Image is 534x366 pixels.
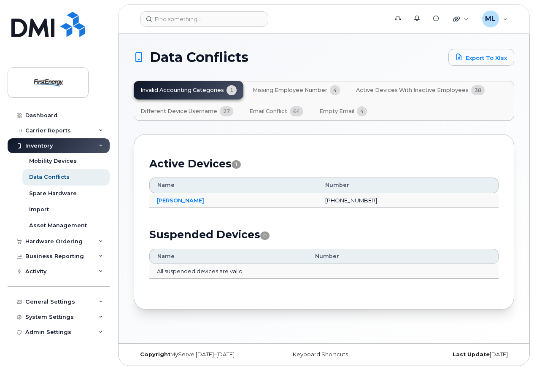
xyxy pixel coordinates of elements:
[232,160,241,169] span: 1
[330,85,340,95] span: 4
[497,329,528,360] iframe: Messenger Launcher
[253,87,327,94] span: Missing Employee Number
[150,51,248,64] span: Data Conflicts
[357,106,367,116] span: 4
[260,231,270,240] span: 0
[149,228,499,241] h2: Suspended Devices
[140,108,217,115] span: Different Device Username
[149,249,307,264] th: Name
[307,249,499,264] th: Number
[140,351,170,358] strong: Copyright
[293,351,348,358] a: Keyboard Shortcuts
[249,108,287,115] span: Email Conflict
[134,351,261,358] div: MyServe [DATE]–[DATE]
[471,85,485,95] span: 38
[149,178,318,193] th: Name
[453,351,490,358] strong: Last Update
[149,157,499,170] h2: Active Devices
[149,264,499,279] td: All suspended devices are valid
[290,106,303,116] span: 64
[356,87,469,94] span: Active Devices with Inactive Employees
[220,106,233,116] span: 27
[318,178,499,193] th: Number
[318,193,499,208] td: [PHONE_NUMBER]
[319,108,354,115] span: Empty Email
[387,351,514,358] div: [DATE]
[157,197,204,204] a: [PERSON_NAME]
[448,49,514,66] a: Export to Xlsx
